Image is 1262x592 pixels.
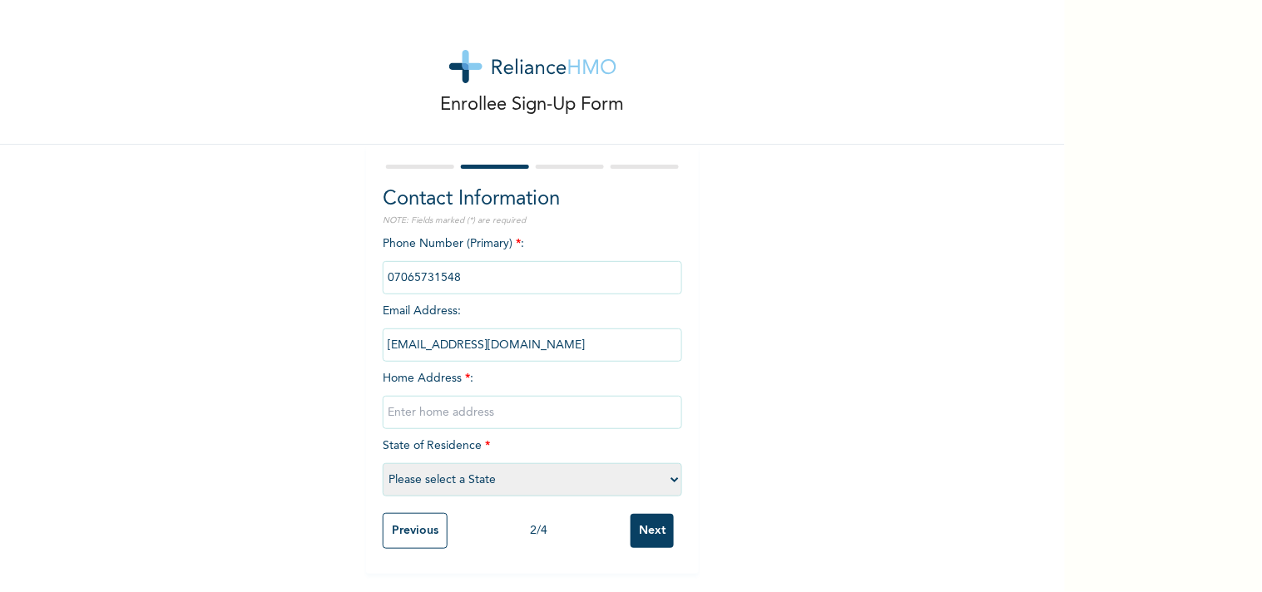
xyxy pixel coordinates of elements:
p: Enrollee Sign-Up Form [441,91,625,119]
img: logo [449,50,616,83]
h2: Contact Information [383,185,682,215]
input: Previous [383,513,448,549]
input: Enter email Address [383,328,682,362]
div: 2 / 4 [448,522,631,540]
input: Enter home address [383,396,682,429]
span: Email Address : [383,305,682,351]
span: Home Address : [383,372,682,418]
span: Phone Number (Primary) : [383,238,682,284]
span: State of Residence [383,440,682,486]
p: NOTE: Fields marked (*) are required [383,215,682,227]
input: Enter Primary Phone Number [383,261,682,294]
input: Next [631,514,674,548]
